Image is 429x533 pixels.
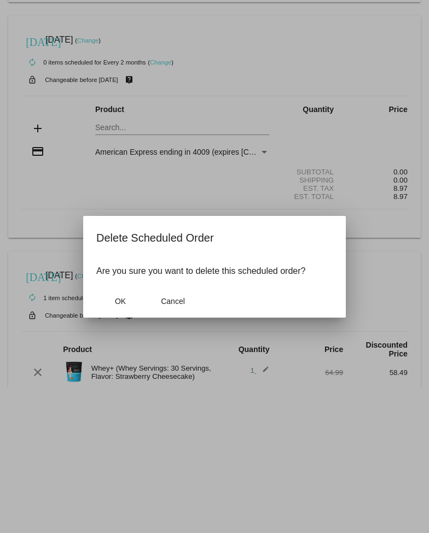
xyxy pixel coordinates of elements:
[96,266,333,276] p: Are you sure you want to delete this scheduled order?
[96,229,333,247] h2: Delete Scheduled Order
[161,297,185,306] span: Cancel
[115,297,126,306] span: OK
[149,291,197,311] button: Close dialog
[96,291,144,311] button: Close dialog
